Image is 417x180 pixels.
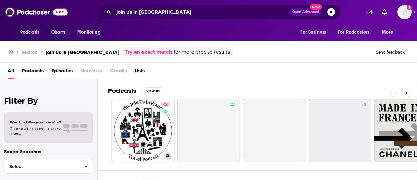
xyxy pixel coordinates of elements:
[125,48,172,56] a: Try an exact match
[47,26,69,39] a: Charts
[397,5,412,19] button: Show profile menu
[108,87,165,95] a: PodcastsView All
[135,65,145,79] a: Lists
[292,10,319,14] span: Open Advanced
[300,28,326,37] span: For Business
[10,126,61,136] span: Choose a tab above to access filters.
[22,49,38,55] h3: Search
[108,87,136,95] h2: Podcasts
[73,26,109,39] button: open menu
[114,153,161,159] h3: Join Us in [GEOGRAPHIC_DATA] Travel Podcast
[20,28,39,37] span: Podcasts
[382,28,393,37] span: More
[51,65,73,79] a: Episodes
[361,102,369,107] a: 2
[111,99,175,162] a: 62Join Us in [GEOGRAPHIC_DATA] Travel Podcast
[378,26,401,39] button: open menu
[110,65,127,79] span: Credits
[4,96,93,106] h2: Filter By
[114,7,289,17] input: Search podcasts, credits, & more...
[363,7,374,18] a: Show notifications dropdown
[10,120,61,124] span: Want to filter your results?
[296,26,334,39] button: open menu
[5,6,68,18] img: Podchaser - Follow, Share and Rate Podcasts
[4,148,93,155] p: Saved Searches
[334,26,379,39] button: open menu
[96,5,341,20] div: Search podcasts, credits, & more...
[397,5,412,19] span: Logged in as mdekoning
[163,101,168,108] span: 62
[161,102,170,107] a: 62
[397,5,412,19] img: User Profile
[141,87,165,95] button: View All
[380,7,390,18] a: Show notifications dropdown
[51,28,65,37] span: Charts
[374,49,407,55] button: Send feedback
[174,48,230,56] span: for more precise results
[310,4,322,10] span: New
[364,101,366,108] span: 2
[289,8,322,16] button: Open AdvancedNew
[407,5,412,10] svg: Add a profile image
[46,49,120,55] h3: join us in [GEOGRAPHIC_DATA]
[22,65,44,79] a: Podcasts
[309,99,372,162] a: 2
[16,26,48,39] button: open menu
[80,65,102,79] span: Networks
[77,28,100,37] span: Monitoring
[338,28,369,37] span: For Podcasters
[4,164,79,169] span: Select
[8,65,14,79] a: All
[4,159,93,174] button: Select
